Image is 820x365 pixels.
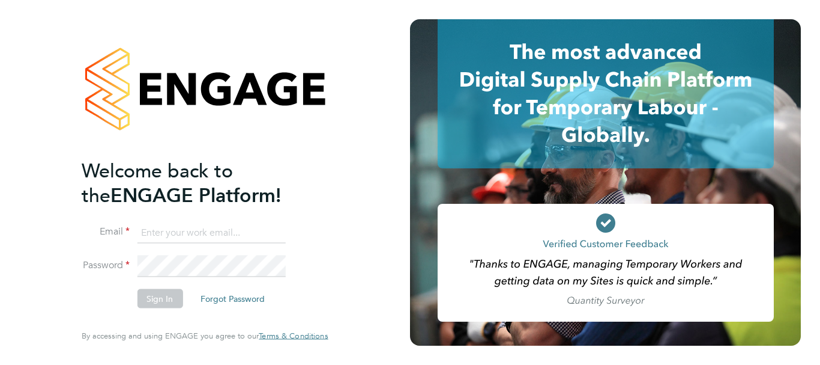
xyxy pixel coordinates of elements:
[82,331,328,341] span: By accessing and using ENGAGE you agree to our
[191,289,274,308] button: Forgot Password
[259,331,328,341] a: Terms & Conditions
[137,222,285,244] input: Enter your work email...
[82,159,233,207] span: Welcome back to the
[137,289,182,308] button: Sign In
[259,331,328,341] span: Terms & Conditions
[82,158,316,207] h2: ENGAGE Platform!
[82,259,130,272] label: Password
[82,225,130,238] label: Email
